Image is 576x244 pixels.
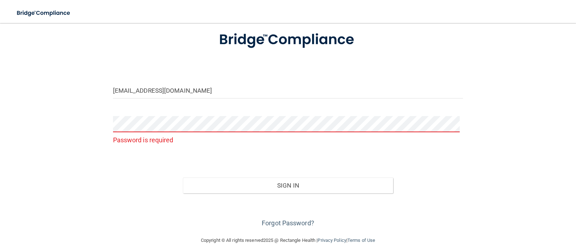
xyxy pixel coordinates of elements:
a: Forgot Password? [262,219,314,227]
button: Sign In [183,178,393,193]
a: Privacy Policy [318,238,346,243]
a: Terms of Use [347,238,375,243]
img: bridge_compliance_login_screen.278c3ca4.svg [11,6,77,20]
p: Password is required [113,134,463,146]
input: Email [113,82,463,98]
img: bridge_compliance_login_screen.278c3ca4.svg [204,21,372,59]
